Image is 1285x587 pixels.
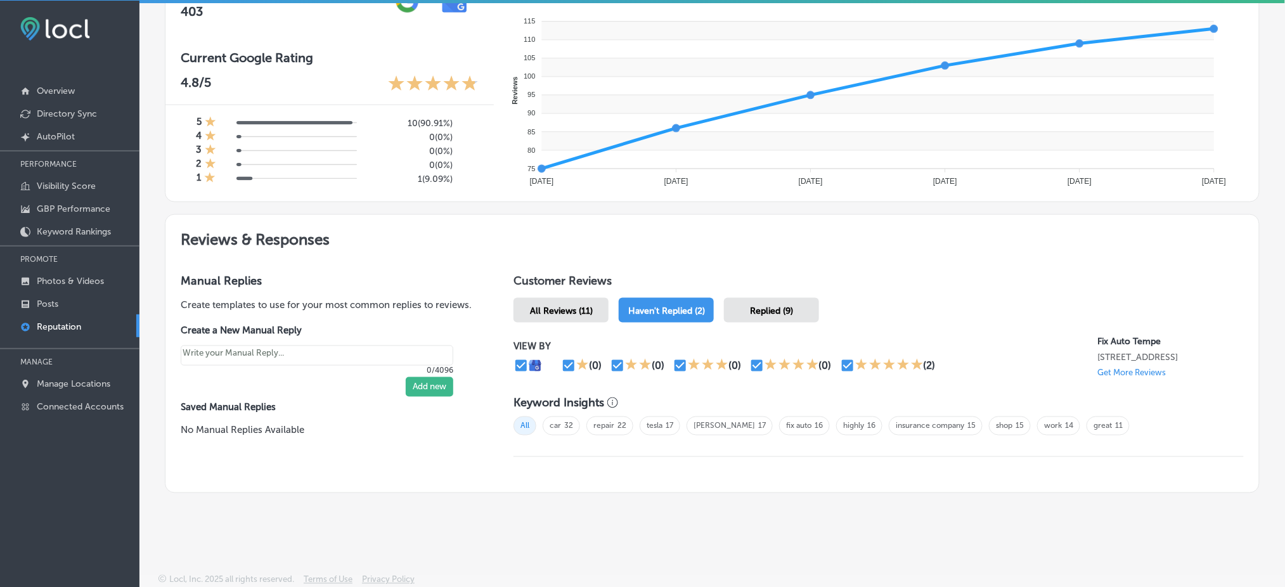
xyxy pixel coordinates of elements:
[652,359,664,371] div: (0)
[181,274,473,288] h3: Manual Replies
[37,299,58,309] p: Posts
[205,130,216,144] div: 1 Star
[204,172,216,186] div: 1 Star
[647,422,662,430] a: tesla
[367,174,453,184] h5: 1 ( 9.09% )
[527,128,535,136] tspan: 85
[196,144,202,158] h4: 3
[196,130,202,144] h4: 4
[37,276,104,287] p: Photos & Videos
[37,378,110,389] p: Manage Locations
[1068,177,1092,186] tspan: [DATE]
[855,358,924,373] div: 5 Stars
[37,108,97,119] p: Directory Sync
[593,422,614,430] a: repair
[367,160,453,171] h5: 0 ( 0% )
[867,422,875,430] a: 16
[967,422,976,430] a: 15
[527,91,535,99] tspan: 95
[37,86,75,96] p: Overview
[527,146,535,154] tspan: 80
[197,116,202,130] h4: 5
[197,172,201,186] h4: 1
[1098,352,1244,363] p: 1865 S Indian Bend Rd Tempe, AZ 85281, US
[1016,422,1024,430] a: 15
[406,377,453,397] button: Add new
[758,422,766,430] a: 17
[765,358,819,373] div: 4 Stars
[524,18,535,25] tspan: 115
[529,177,553,186] tspan: [DATE]
[169,575,294,584] p: Locl, Inc. 2025 all rights reserved.
[367,132,453,143] h5: 0 ( 0% )
[1098,368,1166,377] p: Get More Reviews
[205,116,216,130] div: 1 Star
[367,146,453,157] h5: 0 ( 0% )
[37,181,96,191] p: Visibility Score
[728,359,741,371] div: (0)
[617,422,626,430] a: 22
[37,321,81,332] p: Reputation
[205,158,216,172] div: 1 Star
[527,165,535,172] tspan: 75
[181,345,453,366] textarea: Create your Quick Reply
[924,359,936,371] div: (2)
[367,118,453,129] h5: 10 ( 90.91% )
[688,358,728,373] div: 3 Stars
[181,423,473,437] p: No Manual Replies Available
[628,306,705,316] span: Haven't Replied (2)
[181,75,211,94] p: 4.8 /5
[550,422,561,430] a: car
[510,77,518,105] text: Reviews
[576,358,589,373] div: 1 Star
[513,416,536,435] span: All
[1098,336,1244,347] p: Fix Auto Tempe
[819,359,832,371] div: (0)
[815,422,823,430] a: 16
[181,50,479,65] h3: Current Google Rating
[530,306,593,316] span: All Reviews (11)
[524,55,535,62] tspan: 105
[694,422,755,430] a: [PERSON_NAME]
[524,73,535,81] tspan: 100
[664,177,688,186] tspan: [DATE]
[388,75,479,94] div: 4.8 Stars
[513,274,1244,293] h1: Customer Reviews
[181,4,370,19] h2: 403
[1044,422,1062,430] a: work
[996,422,1012,430] a: shop
[589,359,602,371] div: (0)
[181,325,453,336] label: Create a New Manual Reply
[666,422,673,430] a: 17
[843,422,864,430] a: highly
[37,401,124,412] p: Connected Accounts
[181,402,473,413] label: Saved Manual Replies
[564,422,573,430] a: 32
[625,358,652,373] div: 2 Stars
[37,131,75,142] p: AutoPilot
[933,177,957,186] tspan: [DATE]
[750,306,793,316] span: Replied (9)
[513,340,1097,352] p: VIEW BY
[524,36,535,44] tspan: 110
[196,158,202,172] h4: 2
[1094,422,1112,430] a: great
[896,422,964,430] a: insurance company
[1202,177,1226,186] tspan: [DATE]
[786,422,811,430] a: fix auto
[205,144,216,158] div: 1 Star
[37,226,111,237] p: Keyword Rankings
[37,203,110,214] p: GBP Performance
[165,215,1259,259] h2: Reviews & Responses
[181,298,473,312] p: Create templates to use for your most common replies to reviews.
[20,17,90,41] img: fda3e92497d09a02dc62c9cd864e3231.png
[181,366,453,375] p: 0/4096
[513,396,604,410] h3: Keyword Insights
[527,110,535,117] tspan: 90
[1065,422,1073,430] a: 14
[798,177,822,186] tspan: [DATE]
[1115,422,1123,430] a: 11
